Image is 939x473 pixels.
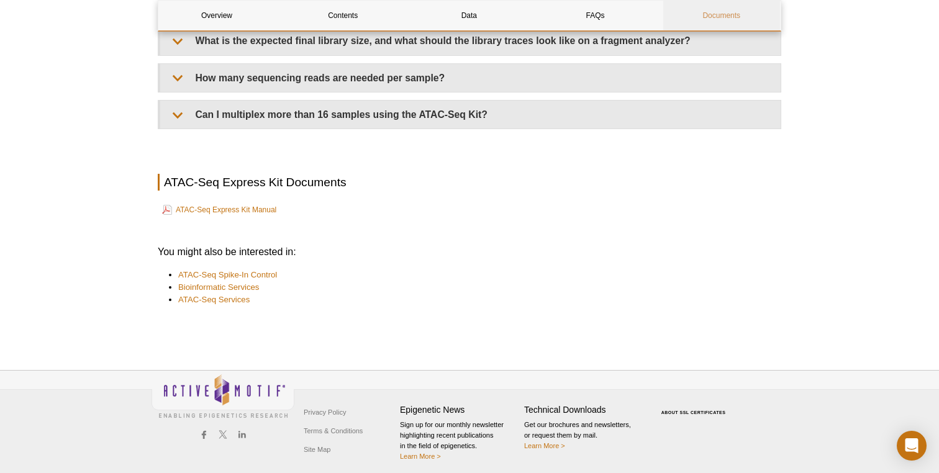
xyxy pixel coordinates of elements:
h4: Epigenetic News [400,405,518,415]
summary: What is the expected final library size, and what should the library traces look like on a fragme... [160,27,781,55]
h4: Technical Downloads [524,405,642,415]
a: Learn More > [524,442,565,449]
a: ATAC-Seq Express Kit Manual [162,202,276,217]
a: Contents [284,1,401,30]
p: Get our brochures and newsletters, or request them by mail. [524,420,642,451]
a: Data [411,1,527,30]
a: Terms & Conditions [301,421,366,440]
summary: Can I multiplex more than 16 samples using the ATAC-Seq Kit? [160,101,781,128]
summary: How many sequencing reads are needed per sample? [160,64,781,92]
a: Documents [663,1,780,30]
a: Site Map [301,440,333,459]
a: Bioinformatic Services [178,281,259,294]
table: Click to Verify - This site chose Symantec SSL for secure e-commerce and confidential communicati... [648,392,742,420]
a: FAQs [537,1,654,30]
div: Open Intercom Messenger [897,431,927,461]
p: Sign up for our monthly newsletter highlighting recent publications in the field of epigenetics. [400,420,518,462]
a: Overview [158,1,275,30]
h3: You might also be interested in: [158,245,781,259]
a: ATAC-Seq Services [178,294,250,306]
a: ABOUT SSL CERTIFICATES [661,410,726,415]
a: Learn More > [400,453,441,460]
a: Privacy Policy [301,403,349,421]
img: Active Motif, [152,371,294,421]
a: ATAC-Seq Spike-In Control [178,269,277,281]
h2: ATAC-Seq Express Kit Documents [158,174,781,191]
